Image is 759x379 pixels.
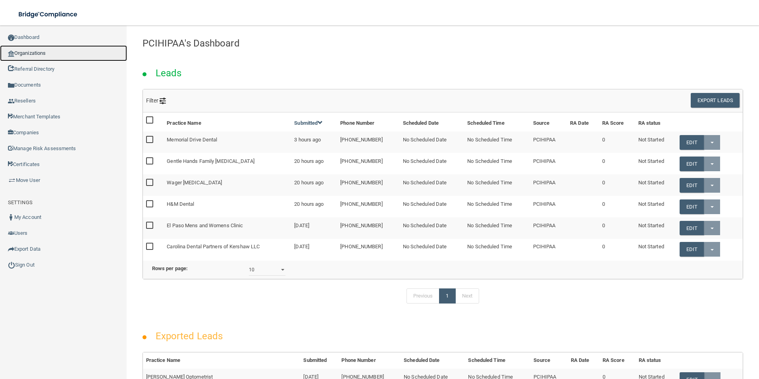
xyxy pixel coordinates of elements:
td: PCIHIPAA [530,239,567,260]
td: PCIHIPAA [530,174,567,196]
td: Not Started [635,217,676,239]
a: Edit [680,242,704,257]
th: Source [530,352,567,369]
a: Edit [680,199,704,214]
img: icon-filter@2x.21656d0b.png [160,98,166,104]
td: [PHONE_NUMBER] [337,196,399,217]
img: icon-documents.8dae5593.png [8,82,14,89]
td: No Scheduled Date [400,153,464,174]
iframe: Drift Widget Chat Controller [622,323,749,354]
td: No Scheduled Date [400,174,464,196]
img: ic_reseller.de258add.png [8,98,14,104]
td: 20 hours ago [291,196,337,217]
td: 0 [599,131,635,153]
td: No Scheduled Date [400,217,464,239]
td: Not Started [635,153,676,174]
td: No Scheduled Time [464,239,530,260]
td: No Scheduled Time [464,217,530,239]
th: Submitted [300,352,338,369]
td: [PHONE_NUMBER] [337,174,399,196]
a: 1 [439,288,455,304]
img: bridge_compliance_login_screen.278c3ca4.svg [12,6,85,23]
h2: Exported Leads [148,325,231,347]
td: [PHONE_NUMBER] [337,239,399,260]
td: 3 hours ago [291,131,337,153]
td: No Scheduled Time [464,196,530,217]
td: 0 [599,174,635,196]
a: Edit [680,135,704,150]
img: organization-icon.f8decf85.png [8,50,14,57]
img: briefcase.64adab9b.png [8,176,16,184]
th: Practice Name [143,352,301,369]
a: Submitted [294,120,323,126]
img: icon-users.e205127d.png [8,230,14,236]
td: Not Started [635,131,676,153]
th: Scheduled Time [464,112,530,131]
td: Not Started [635,239,676,260]
th: Scheduled Time [465,352,530,369]
th: RA Score [599,112,635,131]
td: No Scheduled Date [400,131,464,153]
th: RA Date [568,352,599,369]
td: [DATE] [291,217,337,239]
th: RA Date [567,112,599,131]
td: No Scheduled Date [400,239,464,260]
td: 20 hours ago [291,153,337,174]
td: No Scheduled Date [400,196,464,217]
th: Practice Name [164,112,291,131]
td: No Scheduled Time [464,174,530,196]
td: PCIHIPAA [530,131,567,153]
td: No Scheduled Time [464,153,530,174]
td: Gentle Hands Family [MEDICAL_DATA] [164,153,291,174]
th: Scheduled Date [400,112,464,131]
h2: Leads [148,62,190,84]
th: RA status [635,112,676,131]
td: Wager [MEDICAL_DATA] [164,174,291,196]
td: Carolina Dental Partners of Kershaw LLC [164,239,291,260]
td: Not Started [635,174,676,196]
th: RA status [636,352,677,369]
img: ic_power_dark.7ecde6b1.png [8,261,15,269]
td: PCIHIPAA [530,217,567,239]
label: SETTINGS [8,198,33,207]
th: Source [530,112,567,131]
td: PCIHIPAA [530,153,567,174]
td: 0 [599,239,635,260]
a: Next [455,288,479,304]
td: [DATE] [291,239,337,260]
th: Phone Number [338,352,401,369]
td: No Scheduled Time [464,131,530,153]
a: Previous [406,288,440,304]
img: icon-export.b9366987.png [8,246,14,252]
td: [PHONE_NUMBER] [337,153,399,174]
td: Not Started [635,196,676,217]
td: 0 [599,217,635,239]
td: Memorial Drive Dental [164,131,291,153]
span: Filter [146,97,166,104]
td: [PHONE_NUMBER] [337,131,399,153]
img: ic_user_dark.df1a06c3.png [8,214,14,220]
th: RA Score [599,352,636,369]
th: Scheduled Date [401,352,465,369]
td: 0 [599,153,635,174]
td: PCIHIPAA [530,196,567,217]
td: [PHONE_NUMBER] [337,217,399,239]
td: 0 [599,196,635,217]
td: El Paso Mens and Womens Clinic [164,217,291,239]
button: Export Leads [691,93,740,108]
a: Edit [680,221,704,236]
td: H&M Dental [164,196,291,217]
td: 20 hours ago [291,174,337,196]
a: Edit [680,178,704,193]
h4: PCIHIPAA's Dashboard [143,38,743,48]
img: ic_dashboard_dark.d01f4a41.png [8,35,14,41]
th: Phone Number [337,112,399,131]
a: Edit [680,157,704,171]
b: Rows per page: [152,265,188,271]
